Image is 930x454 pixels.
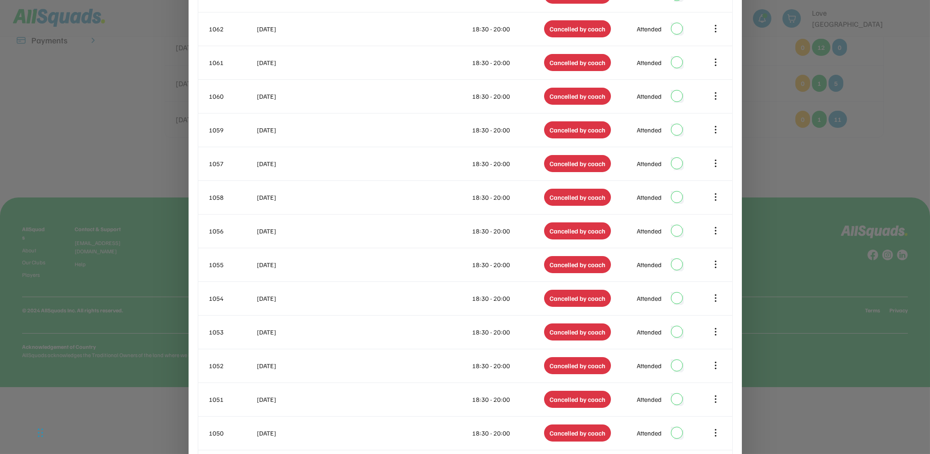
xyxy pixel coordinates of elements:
div: Attended [637,192,662,202]
div: 18:30 - 20:00 [473,24,543,34]
div: 1061 [209,58,255,67]
div: Cancelled by coach [544,54,611,71]
div: Cancelled by coach [544,290,611,307]
div: Cancelled by coach [544,323,611,340]
div: 1054 [209,293,255,303]
div: 1051 [209,394,255,404]
div: Attended [637,226,662,236]
div: 1060 [209,91,255,101]
div: [DATE] [257,58,327,67]
div: Cancelled by coach [544,222,611,239]
div: Cancelled by coach [544,121,611,138]
div: 1050 [209,428,255,438]
div: Cancelled by coach [544,357,611,374]
div: 1056 [209,226,255,236]
div: Attended [637,91,662,101]
div: Attended [637,361,662,370]
div: Attended [637,293,662,303]
div: Attended [637,159,662,168]
div: 18:30 - 20:00 [473,327,543,337]
div: 18:30 - 20:00 [473,192,543,202]
div: 1062 [209,24,255,34]
div: 18:30 - 20:00 [473,159,543,168]
div: 1058 [209,192,255,202]
div: 1055 [209,260,255,269]
div: [DATE] [257,24,327,34]
div: [DATE] [257,394,327,404]
div: 1059 [209,125,255,135]
div: 18:30 - 20:00 [473,428,543,438]
div: [DATE] [257,226,327,236]
div: Attended [637,58,662,67]
div: 18:30 - 20:00 [473,91,543,101]
div: Attended [637,327,662,337]
div: [DATE] [257,293,327,303]
div: [DATE] [257,125,327,135]
div: 1057 [209,159,255,168]
div: [DATE] [257,428,327,438]
div: 1053 [209,327,255,337]
div: 18:30 - 20:00 [473,226,543,236]
div: [DATE] [257,91,327,101]
div: Attended [637,125,662,135]
div: 18:30 - 20:00 [473,260,543,269]
div: 18:30 - 20:00 [473,361,543,370]
div: Cancelled by coach [544,256,611,273]
div: [DATE] [257,192,327,202]
div: Attended [637,394,662,404]
div: [DATE] [257,260,327,269]
div: [DATE] [257,327,327,337]
div: 18:30 - 20:00 [473,293,543,303]
div: Cancelled by coach [544,20,611,37]
div: [DATE] [257,361,327,370]
div: [DATE] [257,159,327,168]
div: 18:30 - 20:00 [473,394,543,404]
div: 18:30 - 20:00 [473,125,543,135]
div: Attended [637,24,662,34]
div: Cancelled by coach [544,391,611,408]
div: 18:30 - 20:00 [473,58,543,67]
div: Attended [637,428,662,438]
div: Attended [637,260,662,269]
div: 1052 [209,361,255,370]
div: Cancelled by coach [544,155,611,172]
div: Cancelled by coach [544,88,611,105]
div: Cancelled by coach [544,189,611,206]
div: Cancelled by coach [544,424,611,442]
